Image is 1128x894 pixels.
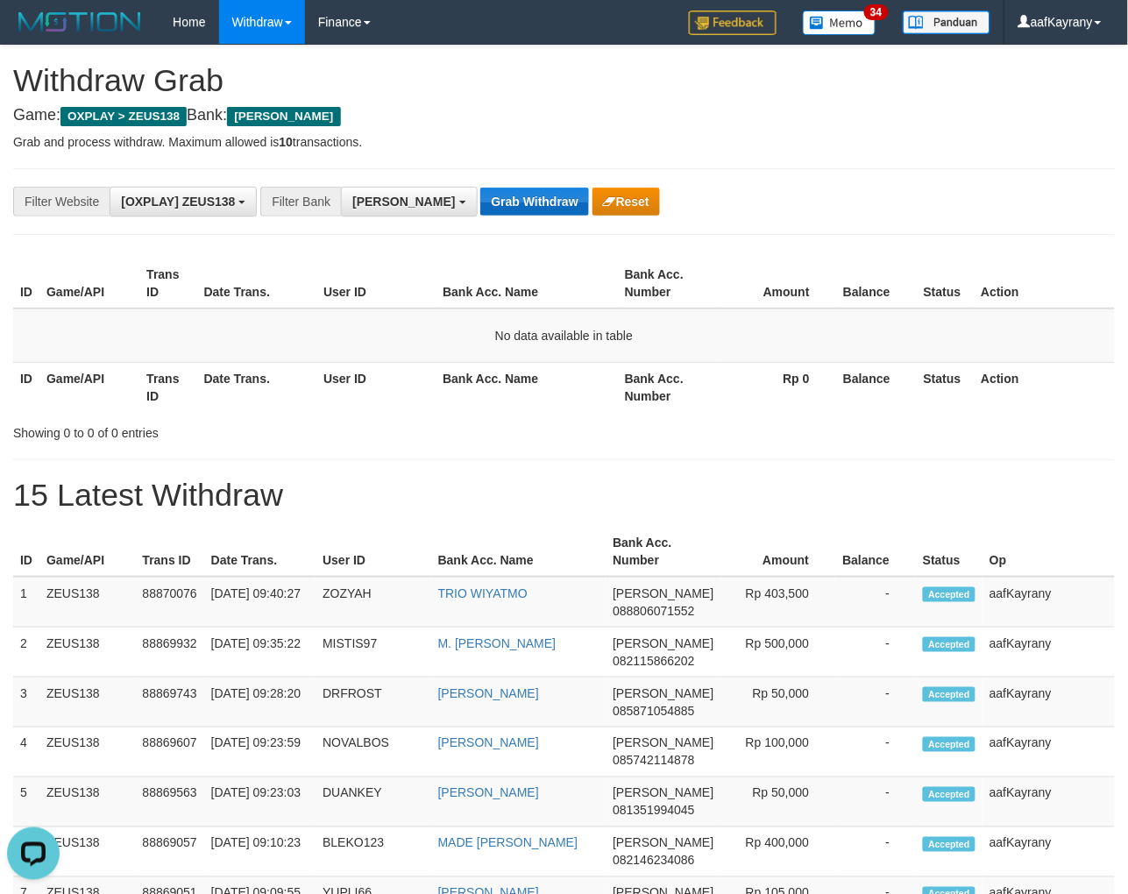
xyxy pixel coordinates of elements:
td: aafKayrany [983,678,1115,727]
button: Reset [592,188,660,216]
td: - [835,628,916,678]
th: ID [13,259,39,309]
a: [PERSON_NAME] [438,686,539,700]
div: Filter Website [13,187,110,216]
img: Button%20Memo.svg [803,11,876,35]
td: ZEUS138 [39,727,135,777]
th: Bank Acc. Number [618,362,718,412]
td: [DATE] 09:40:27 [204,577,316,628]
span: [PERSON_NAME] [613,686,713,700]
span: Copy 082146234086 to clipboard [613,854,694,868]
span: Accepted [923,637,975,652]
span: Copy 085742114878 to clipboard [613,754,694,768]
th: Bank Acc. Name [436,362,618,412]
th: Date Trans. [204,527,316,577]
td: ZEUS138 [39,777,135,827]
span: Accepted [923,687,975,702]
td: 3 [13,678,39,727]
td: 88870076 [135,577,203,628]
td: Rp 403,500 [721,577,836,628]
td: - [835,577,916,628]
th: Status [916,527,983,577]
span: OXPLAY > ZEUS138 [60,107,187,126]
a: TRIO WIYATMO [438,586,528,600]
td: 88869932 [135,628,203,678]
td: - [835,777,916,827]
td: 5 [13,777,39,827]
span: [PERSON_NAME] [613,586,713,600]
td: Rp 50,000 [721,777,836,827]
td: 88869057 [135,827,203,877]
td: - [835,678,916,727]
th: Bank Acc. Name [431,527,607,577]
td: ZEUS138 [39,577,135,628]
div: Filter Bank [260,187,341,216]
td: [DATE] 09:23:03 [204,777,316,827]
th: Game/API [39,362,139,412]
th: Trans ID [135,527,203,577]
span: Copy 085871054885 to clipboard [613,704,694,718]
th: Amount [717,259,836,309]
td: 4 [13,727,39,777]
td: aafKayrany [983,577,1115,628]
th: Status [917,362,975,412]
span: Accepted [923,737,975,752]
h1: 15 Latest Withdraw [13,478,1115,513]
button: [OXPLAY] ZEUS138 [110,187,257,216]
th: Game/API [39,527,135,577]
td: 88869607 [135,727,203,777]
th: Action [974,362,1115,412]
th: ID [13,527,39,577]
span: Copy 081351994045 to clipboard [613,804,694,818]
th: Trans ID [139,362,196,412]
th: Bank Acc. Name [436,259,618,309]
td: MISTIS97 [316,628,431,678]
h4: Game: Bank: [13,107,1115,124]
td: NOVALBOS [316,727,431,777]
span: [PERSON_NAME] [613,836,713,850]
th: Action [974,259,1115,309]
span: [PERSON_NAME] [613,636,713,650]
img: MOTION_logo.png [13,9,146,35]
img: Feedback.jpg [689,11,777,35]
a: [PERSON_NAME] [438,786,539,800]
th: ID [13,362,39,412]
td: [DATE] 09:23:59 [204,727,316,777]
td: ZOZYAH [316,577,431,628]
th: Balance [836,362,917,412]
img: panduan.png [903,11,990,34]
td: Rp 50,000 [721,678,836,727]
button: Grab Withdraw [480,188,588,216]
td: [DATE] 09:35:22 [204,628,316,678]
th: Game/API [39,259,139,309]
a: [PERSON_NAME] [438,736,539,750]
td: aafKayrany [983,777,1115,827]
span: [PERSON_NAME] [227,107,340,126]
th: User ID [316,259,436,309]
button: Open LiveChat chat widget [7,7,60,60]
span: 34 [864,4,888,20]
td: ZEUS138 [39,678,135,727]
td: 88869563 [135,777,203,827]
th: Bank Acc. Number [606,527,720,577]
th: User ID [316,362,436,412]
a: M. [PERSON_NAME] [438,636,557,650]
strong: 10 [279,135,293,149]
td: ZEUS138 [39,628,135,678]
td: Rp 500,000 [721,628,836,678]
h1: Withdraw Grab [13,63,1115,98]
span: Copy 082115866202 to clipboard [613,654,694,668]
span: [PERSON_NAME] [613,736,713,750]
p: Grab and process withdraw. Maximum allowed is transactions. [13,133,1115,151]
span: [PERSON_NAME] [352,195,455,209]
td: Rp 400,000 [721,827,836,877]
td: aafKayrany [983,628,1115,678]
span: Accepted [923,837,975,852]
th: Trans ID [139,259,196,309]
th: Amount [721,527,836,577]
th: User ID [316,527,431,577]
th: Balance [835,527,916,577]
th: Bank Acc. Number [618,259,718,309]
button: [PERSON_NAME] [341,187,477,216]
td: DUANKEY [316,777,431,827]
